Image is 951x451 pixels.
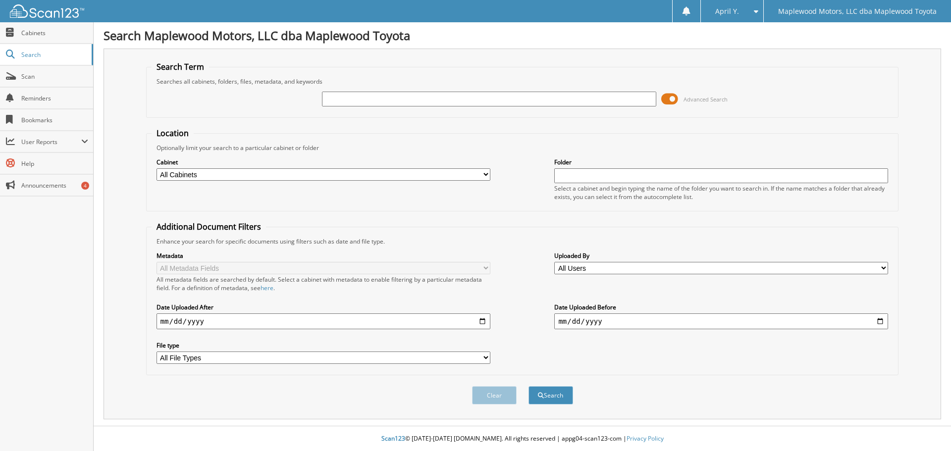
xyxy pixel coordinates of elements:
div: All metadata fields are searched by default. Select a cabinet with metadata to enable filtering b... [157,275,490,292]
div: Optionally limit your search to a particular cabinet or folder [152,144,894,152]
label: Metadata [157,251,490,260]
label: Folder [554,158,888,166]
div: Select a cabinet and begin typing the name of the folder you want to search in. If the name match... [554,184,888,201]
span: Search [21,50,87,59]
span: Scan123 [381,434,405,443]
label: Date Uploaded Before [554,303,888,311]
label: Cabinet [157,158,490,166]
legend: Search Term [152,61,209,72]
legend: Additional Document Filters [152,221,266,232]
button: Search [528,386,573,404]
img: scan123-logo-white.svg [10,4,84,18]
span: Bookmarks [21,116,88,124]
input: start [157,313,490,329]
input: end [554,313,888,329]
span: Advanced Search [684,96,728,103]
div: Searches all cabinets, folders, files, metadata, and keywords [152,77,894,86]
span: Help [21,159,88,168]
span: Maplewood Motors, LLC dba Maplewood Toyota [778,8,937,14]
button: Clear [472,386,517,404]
span: Announcements [21,181,88,190]
label: Date Uploaded After [157,303,490,311]
div: © [DATE]-[DATE] [DOMAIN_NAME]. All rights reserved | appg04-scan123-com | [94,427,951,451]
span: April Y. [715,8,739,14]
span: Reminders [21,94,88,102]
a: Privacy Policy [627,434,664,443]
div: Enhance your search for specific documents using filters such as date and file type. [152,237,894,246]
label: Uploaded By [554,251,888,260]
span: Cabinets [21,29,88,37]
label: File type [157,341,490,350]
a: here [261,284,273,292]
h1: Search Maplewood Motors, LLC dba Maplewood Toyota [104,27,941,44]
span: User Reports [21,138,81,146]
div: 4 [81,182,89,190]
legend: Location [152,128,194,139]
span: Scan [21,72,88,81]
